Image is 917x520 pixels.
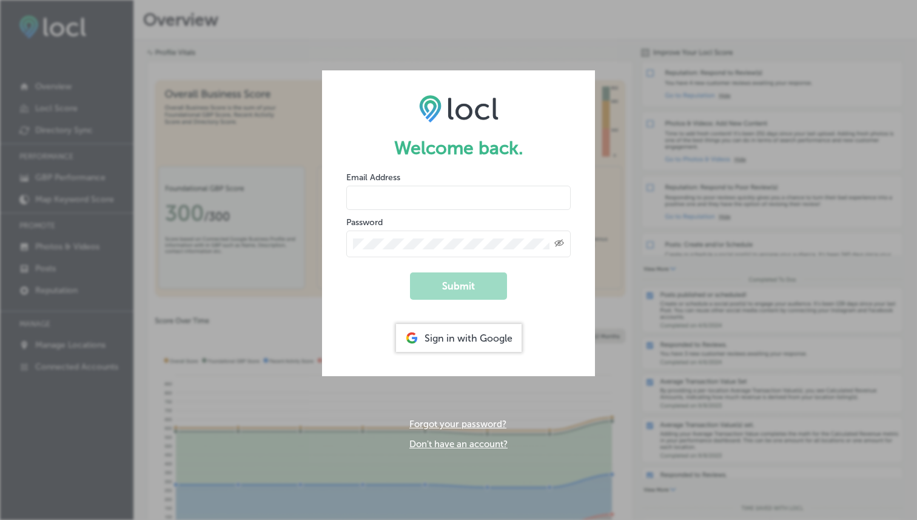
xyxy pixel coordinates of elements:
span: Toggle password visibility [554,238,564,249]
label: Password [346,217,383,228]
label: Email Address [346,172,400,183]
button: Submit [410,272,507,300]
h1: Welcome back. [346,137,571,159]
div: Sign in with Google [396,324,522,352]
img: LOCL logo [419,95,499,123]
a: Don't have an account? [409,439,508,450]
a: Forgot your password? [409,419,506,430]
